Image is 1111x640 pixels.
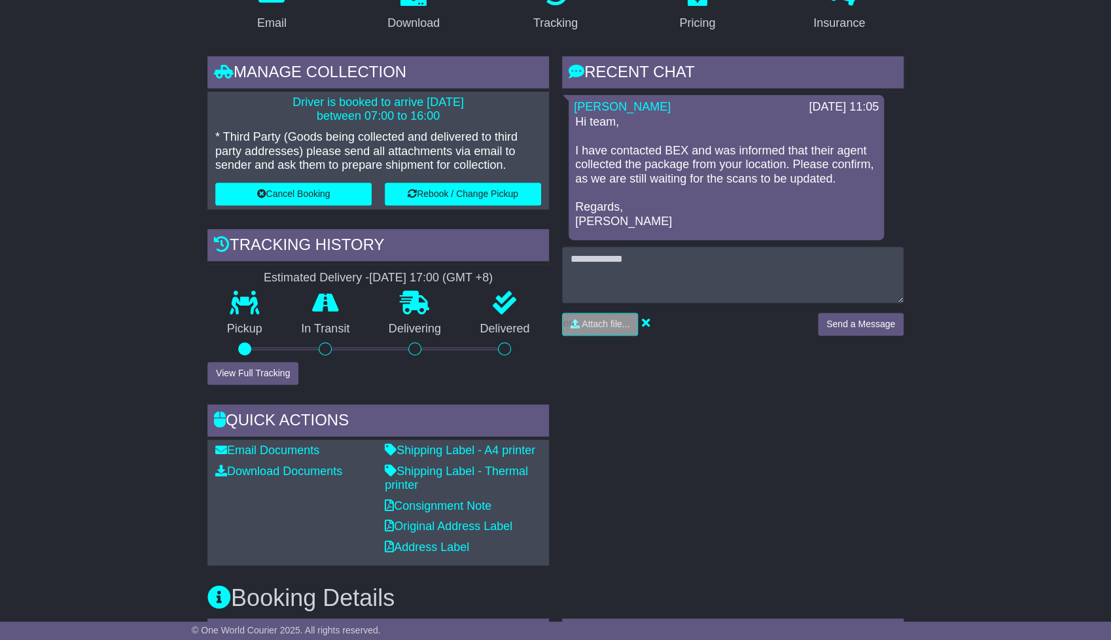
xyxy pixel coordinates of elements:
p: Delivering [369,322,461,336]
h3: Booking Details [207,585,904,611]
button: Cancel Booking [215,183,372,205]
a: [PERSON_NAME] [574,100,671,113]
p: Pickup [207,322,282,336]
a: Shipping Label - A4 printer [385,444,535,457]
div: [DATE] 11:05 [809,100,879,115]
a: Shipping Label - Thermal printer [385,465,528,492]
div: Tracking history [207,229,549,264]
a: Original Address Label [385,520,512,533]
div: Email [257,14,287,32]
div: Insurance [813,14,865,32]
button: Send a Message [818,313,904,336]
p: In Transit [282,322,370,336]
a: Download Documents [215,465,342,478]
button: Rebook / Change Pickup [385,183,541,205]
p: * Third Party (Goods being collected and delivered to third party addresses) please send all atta... [215,130,541,173]
button: View Full Tracking [207,362,298,385]
a: Consignment Note [385,499,491,512]
a: Address Label [385,541,469,554]
div: [DATE] 17:00 (GMT +8) [369,271,493,285]
div: Pricing [679,14,715,32]
div: Download [387,14,440,32]
span: © One World Courier 2025. All rights reserved. [192,625,381,635]
p: Driver is booked to arrive [DATE] between 07:00 to 16:00 [215,96,541,124]
div: RECENT CHAT [562,56,904,92]
div: Manage collection [207,56,549,92]
p: Hi team, I have contacted BEX and was informed that their agent collected the package from your l... [575,115,877,228]
div: Estimated Delivery - [207,271,549,285]
div: Tracking [533,14,578,32]
div: Quick Actions [207,404,549,440]
p: Delivered [461,322,550,336]
a: Email Documents [215,444,319,457]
